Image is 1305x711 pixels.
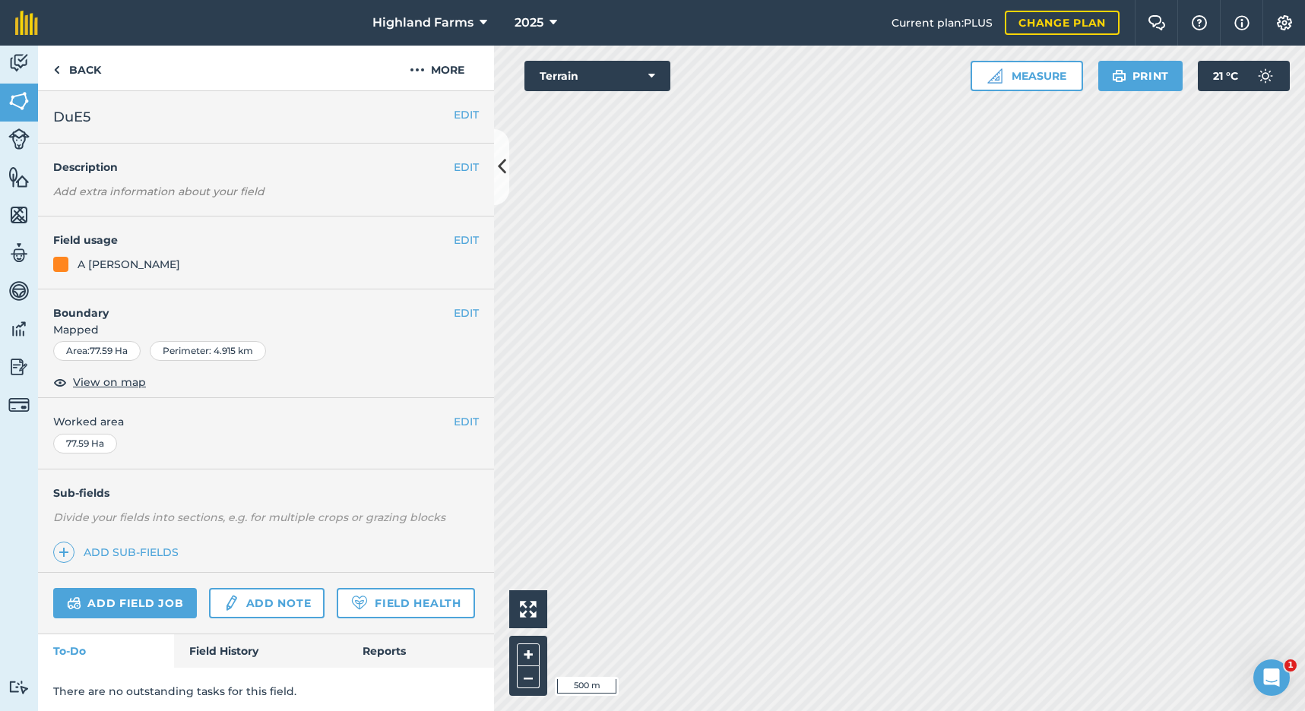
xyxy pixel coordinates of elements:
[8,52,30,74] img: svg+xml;base64,PD94bWwgdmVyc2lvbj0iMS4wIiBlbmNvZGluZz0idXRmLTgiPz4KPCEtLSBHZW5lcmF0b3I6IEFkb2JlIE...
[53,232,454,248] h4: Field usage
[8,394,30,416] img: svg+xml;base64,PD94bWwgdmVyc2lvbj0iMS4wIiBlbmNvZGluZz0idXRmLTgiPz4KPCEtLSBHZW5lcmF0b3I6IEFkb2JlIE...
[1234,14,1250,32] img: svg+xml;base64,PHN2ZyB4bWxucz0iaHR0cDovL3d3dy53My5vcmcvMjAwMC9zdmciIHdpZHRoPSIxNyIgaGVpZ2h0PSIxNy...
[53,185,264,198] em: Add extra information about your field
[1098,61,1183,91] button: Print
[1005,11,1120,35] a: Change plan
[372,14,474,32] span: Highland Farms
[8,242,30,264] img: svg+xml;base64,PD94bWwgdmVyc2lvbj0iMS4wIiBlbmNvZGluZz0idXRmLTgiPz4KPCEtLSBHZW5lcmF0b3I6IEFkb2JlIE...
[53,61,60,79] img: svg+xml;base64,PHN2ZyB4bWxucz0iaHR0cDovL3d3dy53My5vcmcvMjAwMC9zdmciIHdpZHRoPSI5IiBoZWlnaHQ9IjI0Ii...
[53,373,146,391] button: View on map
[1253,659,1290,696] iframe: Intercom live chat
[53,341,141,361] div: Area : 77.59 Ha
[53,106,90,128] span: DuE5
[38,485,494,501] h4: Sub-fields
[520,601,537,618] img: Four arrows, one pointing top left, one top right, one bottom right and the last bottom left
[8,680,30,694] img: svg+xml;base64,PD94bWwgdmVyc2lvbj0iMS4wIiBlbmNvZGluZz0idXRmLTgiPz4KPCEtLSBHZW5lcmF0b3I6IEFkb2JlIE...
[59,543,69,561] img: svg+xml;base64,PHN2ZyB4bWxucz0iaHR0cDovL3d3dy53My5vcmcvMjAwMC9zdmciIHdpZHRoPSIxNCIgaGVpZ2h0PSIyNC...
[8,90,30,112] img: svg+xml;base64,PHN2ZyB4bWxucz0iaHR0cDovL3d3dy53My5vcmcvMjAwMC9zdmciIHdpZHRoPSI1NiIgaGVpZ2h0PSI2MC...
[53,159,479,175] h4: Description
[53,510,445,524] em: Divide your fields into sections, e.g. for multiple crops or grazing blocks
[380,46,494,90] button: More
[1275,15,1294,30] img: A cog icon
[174,634,347,668] a: Field History
[971,61,1083,91] button: Measure
[517,666,540,688] button: –
[53,588,197,618] a: Add field job
[517,643,540,666] button: +
[1112,67,1126,85] img: svg+xml;base64,PHN2ZyB4bWxucz0iaHR0cDovL3d3dy53My5vcmcvMjAwMC9zdmciIHdpZHRoPSIxOSIgaGVpZ2h0PSIyNC...
[150,341,266,361] div: Perimeter : 4.915 km
[454,232,479,248] button: EDIT
[524,61,670,91] button: Terrain
[223,594,239,612] img: svg+xml;base64,PD94bWwgdmVyc2lvbj0iMS4wIiBlbmNvZGluZz0idXRmLTgiPz4KPCEtLSBHZW5lcmF0b3I6IEFkb2JlIE...
[1284,659,1297,671] span: 1
[1250,61,1281,91] img: svg+xml;base64,PD94bWwgdmVyc2lvbj0iMS4wIiBlbmNvZGluZz0idXRmLTgiPz4KPCEtLSBHZW5lcmF0b3I6IEFkb2JlIE...
[8,128,30,150] img: svg+xml;base64,PD94bWwgdmVyc2lvbj0iMS4wIiBlbmNvZGluZz0idXRmLTgiPz4KPCEtLSBHZW5lcmF0b3I6IEFkb2JlIE...
[1198,61,1290,91] button: 21 °C
[8,166,30,188] img: svg+xml;base64,PHN2ZyB4bWxucz0iaHR0cDovL3d3dy53My5vcmcvMjAwMC9zdmciIHdpZHRoPSI1NiIgaGVpZ2h0PSI2MC...
[67,594,81,612] img: svg+xml;base64,PD94bWwgdmVyc2lvbj0iMS4wIiBlbmNvZGluZz0idXRmLTgiPz4KPCEtLSBHZW5lcmF0b3I6IEFkb2JlIE...
[8,355,30,378] img: svg+xml;base64,PD94bWwgdmVyc2lvbj0iMS4wIiBlbmNvZGluZz0idXRmLTgiPz4KPCEtLSBHZW5lcmF0b3I6IEFkb2JlIE...
[209,588,325,618] a: Add note
[78,256,180,273] div: A [PERSON_NAME]
[53,373,67,391] img: svg+xml;base64,PHN2ZyB4bWxucz0iaHR0cDovL3d3dy53My5vcmcvMjAwMC9zdmciIHdpZHRoPSIxOCIgaGVpZ2h0PSIyNC...
[515,14,543,32] span: 2025
[38,634,174,668] a: To-Do
[347,634,494,668] a: Reports
[38,321,494,338] span: Mapped
[892,14,993,31] span: Current plan : PLUS
[1213,61,1238,91] span: 21 ° C
[8,318,30,340] img: svg+xml;base64,PD94bWwgdmVyc2lvbj0iMS4wIiBlbmNvZGluZz0idXRmLTgiPz4KPCEtLSBHZW5lcmF0b3I6IEFkb2JlIE...
[1190,15,1208,30] img: A question mark icon
[410,61,425,79] img: svg+xml;base64,PHN2ZyB4bWxucz0iaHR0cDovL3d3dy53My5vcmcvMjAwMC9zdmciIHdpZHRoPSIyMCIgaGVpZ2h0PSIyNC...
[73,374,146,390] span: View on map
[53,683,479,700] p: There are no outstanding tasks for this field.
[53,434,117,453] div: 77.59 Ha
[53,542,185,563] a: Add sub-fields
[337,588,474,618] a: Field Health
[454,106,479,123] button: EDIT
[8,280,30,302] img: svg+xml;base64,PD94bWwgdmVyc2lvbj0iMS4wIiBlbmNvZGluZz0idXRmLTgiPz4KPCEtLSBHZW5lcmF0b3I6IEFkb2JlIE...
[38,289,454,321] h4: Boundary
[53,413,479,430] span: Worked area
[454,159,479,175] button: EDIT
[15,11,38,35] img: fieldmargin Logo
[1148,15,1166,30] img: Two speech bubbles overlapping with the left bubble in the forefront
[38,46,116,90] a: Back
[454,305,479,321] button: EDIT
[8,204,30,226] img: svg+xml;base64,PHN2ZyB4bWxucz0iaHR0cDovL3d3dy53My5vcmcvMjAwMC9zdmciIHdpZHRoPSI1NiIgaGVpZ2h0PSI2MC...
[454,413,479,430] button: EDIT
[987,68,1003,84] img: Ruler icon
